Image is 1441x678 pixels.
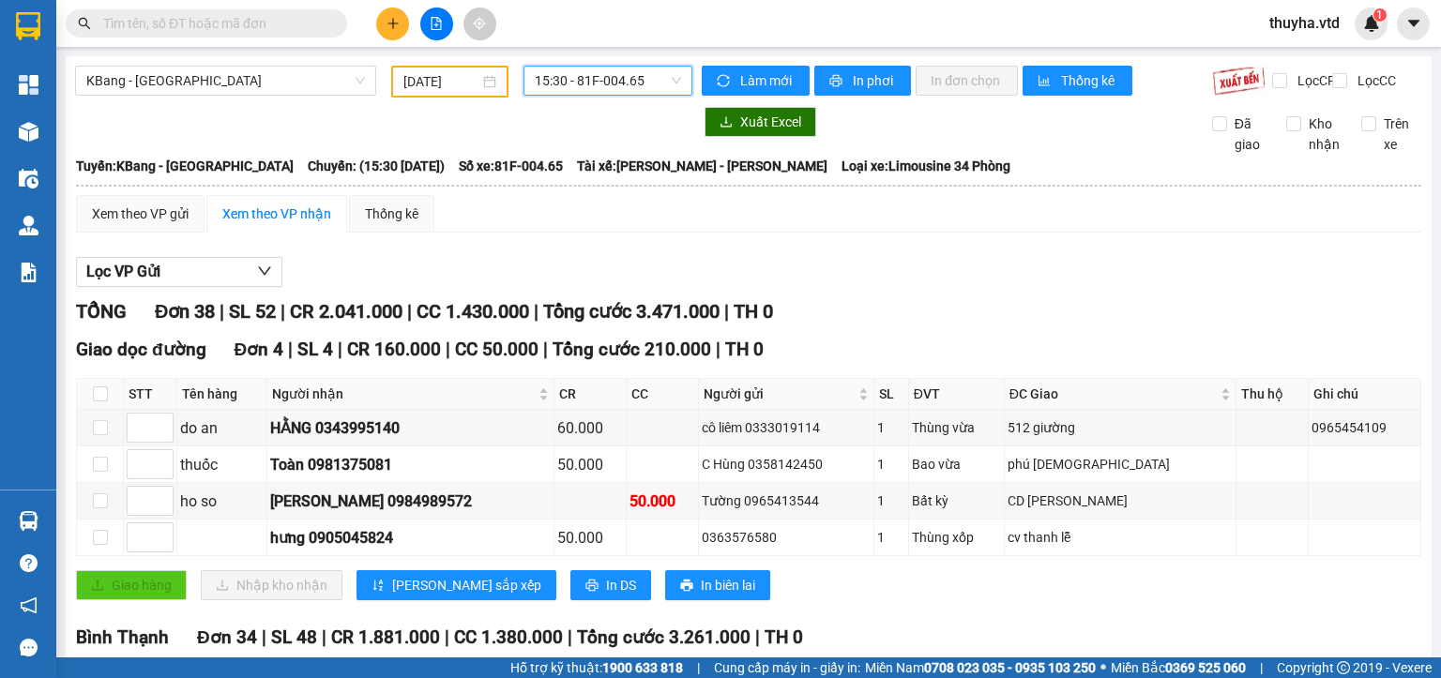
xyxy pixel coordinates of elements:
div: [PERSON_NAME] 0984989572 [270,490,550,513]
div: Thùng vừa [912,417,1001,438]
div: 0965454109 [1312,417,1418,438]
span: | [568,626,572,648]
span: CC 1.430.000 [417,300,529,323]
span: CC 50.000 [455,339,538,360]
span: plus [387,17,400,30]
th: CR [554,379,627,410]
span: sort-ascending [372,579,385,594]
span: copyright [1337,661,1350,674]
div: Thùng xốp [912,527,1001,548]
span: | [281,300,285,323]
div: 1 [877,527,905,548]
span: CR 160.000 [347,339,441,360]
span: Chuyến: (15:30 [DATE]) [308,156,445,176]
span: CR 1.881.000 [331,626,440,648]
span: printer [680,579,693,594]
img: warehouse-icon [19,511,38,531]
span: sync [717,74,733,89]
span: Lọc VP Gửi [86,260,160,283]
button: printerIn biên lai [665,570,770,600]
div: 0363576580 [702,527,871,548]
span: | [697,657,700,678]
div: Bao vừa [912,454,1001,475]
span: SL 48 [271,626,317,648]
img: solution-icon [19,263,38,282]
span: | [543,339,548,360]
th: SL [874,379,909,410]
button: plus [376,8,409,40]
span: ⚪️ [1100,664,1106,671]
div: Xem theo VP gửi [92,203,189,224]
th: ĐVT [909,379,1005,410]
span: Người gửi [704,384,855,404]
span: caret-down [1405,15,1422,32]
span: | [446,339,450,360]
span: SL 4 [297,339,333,360]
div: 1 [877,454,905,475]
span: | [716,339,720,360]
div: Toàn 0981375081 [270,453,550,476]
div: do an [180,416,264,440]
span: Miền Nam [865,657,1096,678]
span: In DS [606,575,636,595]
span: Loại xe: Limousine 34 Phòng [842,156,1010,176]
span: Người nhận [272,384,534,404]
div: cô liêm 0333019114 [702,417,871,438]
span: In phơi [853,70,896,91]
div: 1 [877,417,905,438]
div: CD [PERSON_NAME] [1008,490,1234,511]
th: STT [124,379,177,410]
span: printer [829,74,845,89]
span: Cung cấp máy in - giấy in: [714,657,860,678]
div: 50.000 [557,453,623,476]
button: downloadNhập kho nhận [201,570,342,600]
th: Thu hộ [1236,379,1309,410]
span: thuyha.vtd [1254,11,1355,35]
div: Tường 0965413544 [702,490,871,511]
sup: 1 [1373,8,1387,22]
th: Ghi chú [1309,379,1421,410]
span: Tổng cước 3.471.000 [543,300,720,323]
span: [PERSON_NAME] sắp xếp [392,575,541,595]
span: Lọc CR [1290,70,1339,91]
div: Xem theo VP nhận [222,203,331,224]
span: Tài xế: [PERSON_NAME] - [PERSON_NAME] [577,156,827,176]
img: warehouse-icon [19,216,38,235]
span: TH 0 [725,339,764,360]
span: CR 2.041.000 [290,300,402,323]
div: 1 [877,490,905,511]
span: printer [585,579,599,594]
span: | [1260,657,1263,678]
span: | [407,300,412,323]
span: search [78,17,91,30]
button: sort-ascending[PERSON_NAME] sắp xếp [356,570,556,600]
span: download [720,115,733,130]
span: TH 0 [734,300,773,323]
span: | [288,339,293,360]
div: Thống kê [365,203,418,224]
button: downloadXuất Excel [705,107,816,137]
span: Làm mới [740,70,795,91]
div: thuốc [180,453,264,476]
span: Kho nhận [1301,113,1347,155]
div: 50.000 [557,526,623,550]
span: | [322,626,326,648]
div: C Hùng 0358142450 [702,454,871,475]
span: | [220,300,224,323]
div: 60.000 [557,416,623,440]
span: down [257,264,272,279]
span: Tổng cước 3.261.000 [577,626,751,648]
button: uploadGiao hàng [76,570,187,600]
span: CC 1.380.000 [454,626,563,648]
img: 9k= [1212,66,1266,96]
img: icon-new-feature [1363,15,1380,32]
strong: 0708 023 035 - 0935 103 250 [924,660,1096,675]
div: 50.000 [629,490,695,513]
span: Số xe: 81F-004.65 [459,156,563,176]
span: Thống kê [1061,70,1117,91]
div: cv thanh lễ [1008,527,1234,548]
span: ĐC Giao [1009,384,1218,404]
span: TH 0 [765,626,803,648]
span: Miền Bắc [1111,657,1246,678]
div: Bất kỳ [912,490,1001,511]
